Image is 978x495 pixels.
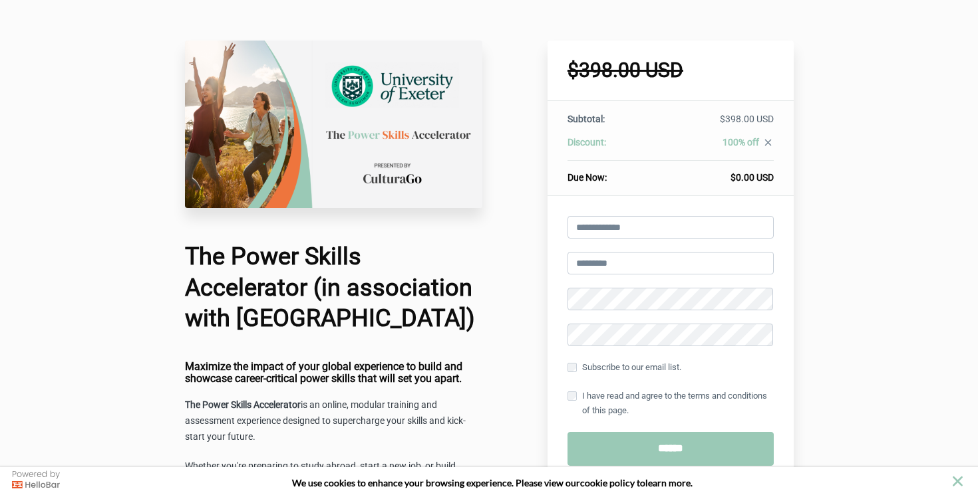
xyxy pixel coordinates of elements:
h4: Maximize the impact of your global experience to build and showcase career-critical power skills ... [185,361,483,384]
a: close [759,137,774,151]
h1: $398.00 USD [568,60,774,80]
input: Subscribe to our email list. [568,363,577,372]
p: is an online, modular training and assessment experience designed to supercharge your skills and ... [185,397,483,445]
img: 83720c0-6e26-5801-a5d4-42ecd71128a7_University_of_Exeter_Checkout_Page.png [185,41,483,208]
strong: to [637,477,645,488]
i: close [762,137,774,148]
th: Due Now: [568,161,654,185]
h1: The Power Skills Accelerator (in association with [GEOGRAPHIC_DATA]) [185,241,483,334]
td: $398.00 USD [654,112,773,136]
label: Subscribe to our email list. [568,360,681,375]
span: learn more. [645,477,693,488]
span: Subtotal: [568,114,605,124]
a: cookie policy [580,477,635,488]
span: We use cookies to enhance your browsing experience. Please view our [292,477,580,488]
span: $0.00 USD [731,172,774,183]
label: I have read and agree to the terms and conditions of this page. [568,389,774,418]
button: close [949,473,966,490]
th: Discount: [568,136,654,161]
input: I have read and agree to the terms and conditions of this page. [568,391,577,401]
strong: The Power Skills Accelerator [185,399,301,410]
span: 100% off [723,137,759,148]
